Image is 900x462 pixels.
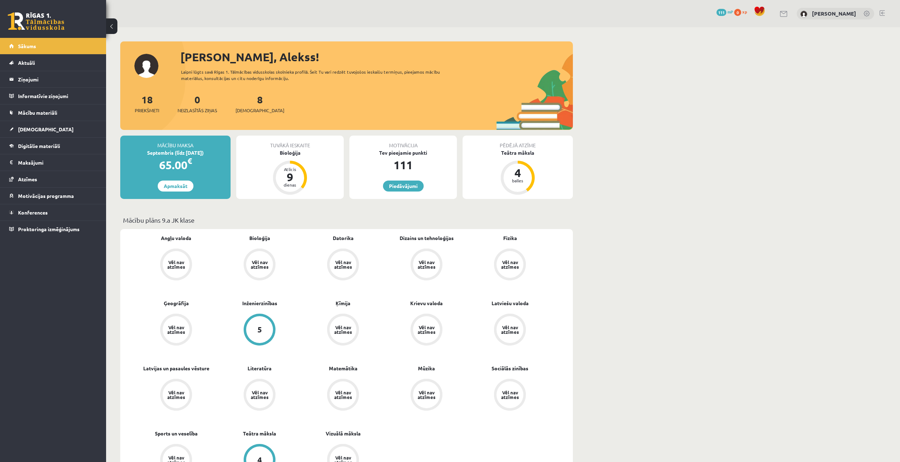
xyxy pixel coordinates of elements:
[18,109,57,116] span: Mācību materiāli
[500,260,520,269] div: Vēl nav atzīmes
[9,104,97,121] a: Mācību materiāli
[134,249,218,282] a: Vēl nav atzīmes
[734,9,741,16] span: 0
[463,149,573,156] div: Teātra māksla
[166,260,186,269] div: Vēl nav atzīmes
[178,107,217,114] span: Neizlasītās ziņas
[279,183,301,187] div: dienas
[468,249,552,282] a: Vēl nav atzīmes
[503,234,517,242] a: Fizika
[507,178,528,183] div: balles
[9,88,97,104] a: Informatīvie ziņojumi
[400,234,454,242] a: Dizains un tehnoloģijas
[385,314,468,347] a: Vēl nav atzīmes
[18,176,37,182] span: Atzīmes
[279,171,301,183] div: 9
[507,167,528,178] div: 4
[161,234,191,242] a: Angļu valoda
[727,9,733,15] span: mP
[18,193,74,199] span: Motivācijas programma
[18,226,80,232] span: Proktoringa izmēģinājums
[500,390,520,399] div: Vēl nav atzīmes
[236,107,284,114] span: [DEMOGRAPHIC_DATA]
[9,121,97,137] a: [DEMOGRAPHIC_DATA]
[279,167,301,171] div: Atlicis
[18,43,36,49] span: Sākums
[143,365,209,372] a: Latvijas un pasaules vēsture
[8,12,64,30] a: Rīgas 1. Tālmācības vidusskola
[18,59,35,66] span: Aktuāli
[236,93,284,114] a: 8[DEMOGRAPHIC_DATA]
[236,136,344,149] div: Tuvākā ieskaite
[250,260,269,269] div: Vēl nav atzīmes
[9,171,97,187] a: Atzīmes
[9,221,97,237] a: Proktoringa izmēģinājums
[468,379,552,412] a: Vēl nav atzīmes
[123,215,570,225] p: Mācību plāns 9.a JK klase
[329,365,358,372] a: Matemātika
[218,314,301,347] a: 5
[301,379,385,412] a: Vēl nav atzīmes
[18,143,60,149] span: Digitālie materiāli
[9,71,97,87] a: Ziņojumi
[492,300,529,307] a: Latviešu valoda
[242,300,277,307] a: Inženierzinības
[218,249,301,282] a: Vēl nav atzīmes
[383,181,424,192] a: Piedāvājumi
[9,154,97,171] a: Maksājumi
[9,138,97,154] a: Digitālie materiāli
[236,149,344,196] a: Bioloģija Atlicis 9 dienas
[166,390,186,399] div: Vēl nav atzīmes
[9,204,97,221] a: Konferences
[135,107,159,114] span: Priekšmeti
[326,430,361,437] a: Vizuālā māksla
[410,300,443,307] a: Krievu valoda
[9,188,97,204] a: Motivācijas programma
[120,149,231,156] div: Septembris (līdz [DATE])
[417,390,436,399] div: Vēl nav atzīmes
[135,93,159,114] a: 18Priekšmeti
[500,325,520,334] div: Vēl nav atzīmes
[243,430,276,437] a: Teātra māksla
[301,249,385,282] a: Vēl nav atzīmes
[18,88,97,104] legend: Informatīvie ziņojumi
[257,326,262,333] div: 5
[178,93,217,114] a: 0Neizlasītās ziņas
[187,156,192,166] span: €
[249,234,270,242] a: Bioloģija
[18,126,74,132] span: [DEMOGRAPHIC_DATA]
[333,325,353,334] div: Vēl nav atzīmes
[164,300,189,307] a: Ģeogrāfija
[180,49,573,65] div: [PERSON_NAME], Alekss!
[812,10,856,17] a: [PERSON_NAME]
[155,430,198,437] a: Sports un veselība
[349,156,457,173] div: 111
[181,69,453,81] div: Laipni lūgts savā Rīgas 1. Tālmācības vidusskolas skolnieka profilā. Šeit Tu vari redzēt tuvojošo...
[418,365,435,372] a: Mūzika
[250,390,269,399] div: Vēl nav atzīmes
[336,300,350,307] a: Ķīmija
[385,249,468,282] a: Vēl nav atzīmes
[742,9,747,15] span: xp
[166,325,186,334] div: Vēl nav atzīmes
[333,260,353,269] div: Vēl nav atzīmes
[301,314,385,347] a: Vēl nav atzīmes
[463,136,573,149] div: Pēdējā atzīme
[9,38,97,54] a: Sākums
[158,181,193,192] a: Apmaksāt
[349,149,457,156] div: Tev pieejamie punkti
[385,379,468,412] a: Vēl nav atzīmes
[468,314,552,347] a: Vēl nav atzīmes
[236,149,344,156] div: Bioloģija
[333,234,354,242] a: Datorika
[417,260,436,269] div: Vēl nav atzīmes
[134,379,218,412] a: Vēl nav atzīmes
[218,379,301,412] a: Vēl nav atzīmes
[18,154,97,171] legend: Maksājumi
[9,55,97,71] a: Aktuāli
[120,156,231,173] div: 65.00
[248,365,272,372] a: Literatūra
[18,209,48,216] span: Konferences
[134,314,218,347] a: Vēl nav atzīmes
[716,9,733,15] a: 111 mP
